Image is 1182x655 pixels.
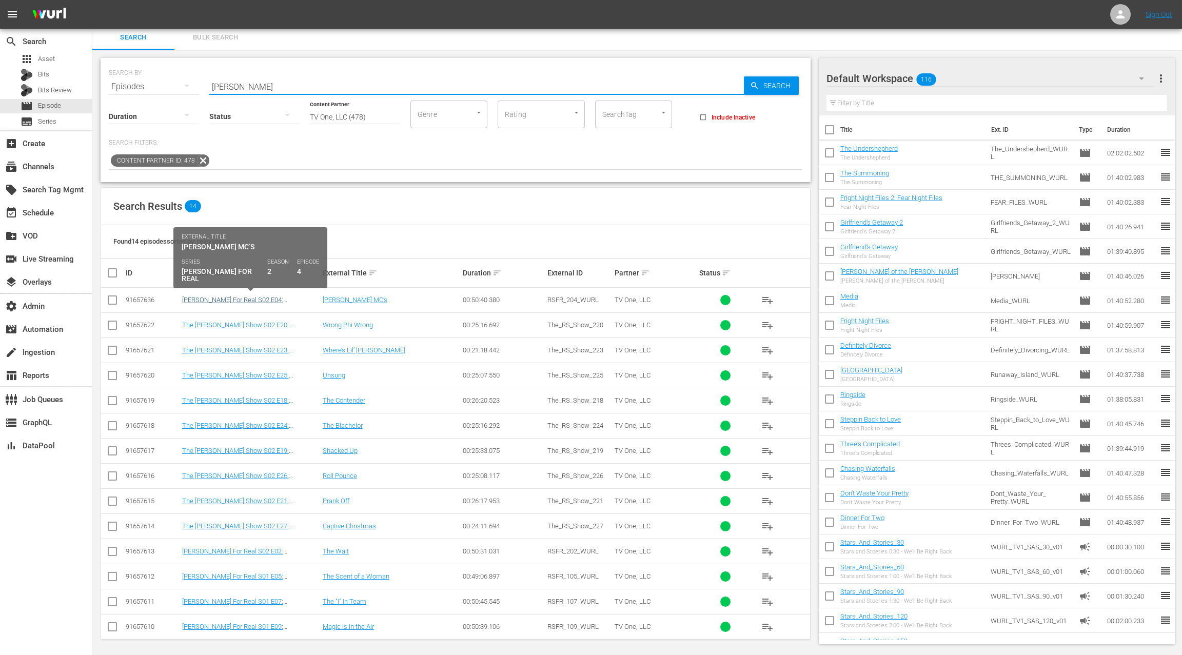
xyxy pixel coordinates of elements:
[1079,245,1091,257] span: Episode
[38,54,55,64] span: Asset
[1079,541,1091,553] span: Ad
[547,497,603,505] span: The_RS_Show_221
[840,327,889,333] div: Fright Night Files
[840,415,901,423] a: Steppin Back to Love
[126,472,179,480] div: 91657616
[1159,269,1172,282] span: reorder
[5,184,17,196] span: Search Tag Mgmt
[840,376,902,383] div: [GEOGRAPHIC_DATA]
[987,239,1075,264] td: Girlfriends_Getaway_WURL
[615,346,651,354] span: TV One, LLC
[182,296,287,311] a: [PERSON_NAME] For Real S02 E04: RSFR204_Sucka MC’s
[126,371,179,379] div: 91657620
[5,393,17,406] span: Job Queues
[840,588,904,596] a: Stars_And_Stories_90
[182,522,293,538] a: The [PERSON_NAME] Show S02 E27: TRSS227_Captive Christmas
[463,623,544,630] div: 00:50:39.106
[21,84,33,96] div: Bits Review
[761,545,774,558] span: playlist_add
[1159,417,1172,429] span: reorder
[761,344,774,356] span: playlist_add
[761,445,774,457] span: playlist_add
[126,321,179,329] div: 91657622
[547,447,603,454] span: The_RS_Show_219
[987,534,1075,559] td: WURL_TV1_SAS_30_v01
[761,369,774,382] span: playlist_add
[761,294,774,306] span: playlist_add
[987,362,1075,387] td: Runaway_Island_WURL
[323,598,366,605] a: The "I" In Team
[987,141,1075,165] td: The_Undershepherd_WURL
[126,269,179,277] div: ID
[547,396,603,404] span: The_RS_Show_218
[1079,344,1091,356] span: Episode
[1079,590,1091,602] span: Ad
[840,524,884,530] div: Dinner For Two
[755,413,780,438] button: playlist_add
[987,559,1075,584] td: WURL_TV1_SAS_60_v01
[1155,72,1167,85] span: more_vert
[463,267,544,279] div: Duration
[1103,313,1159,338] td: 01:40:59.907
[1079,442,1091,454] span: Episode
[547,623,599,630] span: RSFR_109_WURL
[1103,190,1159,214] td: 01:40:02.383
[182,572,287,588] a: [PERSON_NAME] For Real S01 E05: RSFR105_The Scent of a Woman
[5,207,17,219] span: Schedule
[987,485,1075,510] td: Dont_Waste_Your_ Pretty_WURL
[5,137,17,150] span: Create
[547,572,599,580] span: RSFR_105_WURL
[1079,196,1091,208] span: Episode
[1159,639,1172,651] span: reorder
[722,268,731,277] span: sort
[840,425,901,432] div: Steppin Back to Love
[5,253,17,265] span: Live Streaming
[1079,418,1091,430] span: Episode
[987,338,1075,362] td: Definitely_Divorcing_WURL
[840,204,942,210] div: Fear Night Files
[126,346,179,354] div: 91657621
[755,564,780,589] button: playlist_add
[987,264,1075,288] td: [PERSON_NAME]
[615,321,651,329] span: TV One, LLC
[5,276,17,288] span: Overlays
[1159,245,1172,257] span: reorder
[840,465,895,472] a: Chasing Waterfalls
[1079,467,1091,479] span: Episode
[463,371,544,379] div: 00:25:07.550
[1103,387,1159,411] td: 01:38:05.831
[1159,392,1172,405] span: reorder
[547,346,603,354] span: The_RS_Show_223
[840,179,889,186] div: The Summoning
[5,346,17,359] span: Ingestion
[987,387,1075,411] td: Ringside_WURL
[840,391,865,399] a: Ringside
[5,35,17,48] span: Search
[547,321,603,329] span: The_RS_Show_220
[5,230,17,242] span: VOD
[987,190,1075,214] td: FEAR_FILES_WURL
[755,288,780,312] button: playlist_add
[759,76,799,95] span: Search
[712,113,755,122] span: Include Inactive
[1079,614,1091,627] span: Ad
[547,269,612,277] div: External ID
[987,461,1075,485] td: Chasing_Waterfalls_WURL
[323,346,405,354] a: Where’s Lil’ [PERSON_NAME]
[1159,540,1172,552] span: reorder
[38,116,56,127] span: Series
[615,522,651,530] span: TV One, LLC
[840,598,952,604] div: Stars and Stoeries 1:30 - We'll Be Right Back
[547,422,603,429] span: The_RS_Show_224
[761,596,774,608] span: playlist_add
[840,563,904,571] a: Stars_And_Stories_60
[1159,589,1172,602] span: reorder
[323,396,365,404] a: The Contender
[1159,146,1172,158] span: reorder
[182,547,287,563] a: [PERSON_NAME] For Real S02 E02: RSFR202_The Wait
[840,499,909,506] div: Don't Waste Your Pretty
[755,363,780,388] button: playlist_add
[38,69,49,80] span: Bits
[463,497,544,505] div: 00:26:17.953
[755,589,780,614] button: playlist_add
